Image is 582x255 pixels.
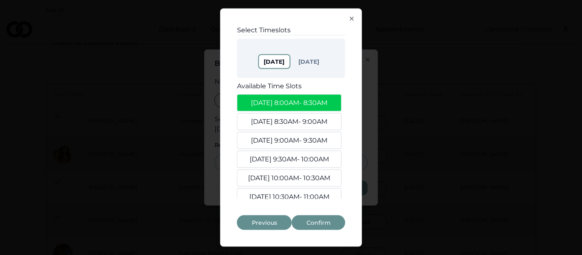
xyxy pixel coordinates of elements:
button: [DATE] 10:00AM- 10:30AM [237,170,342,187]
h3: Available Time Slots [237,81,345,91]
button: [DATE] 9:00AM- 9:30AM [237,132,342,149]
button: Confirm [292,215,345,230]
button: [DATE] 10:30AM- 11:00AM [237,188,342,206]
button: [DATE] [258,54,290,69]
button: [DATE] 8:30AM- 9:00AM [237,113,342,130]
button: Previous [237,215,292,230]
button: [DATE] 8:00AM- 8:30AM [237,94,342,112]
button: [DATE] 9:30AM- 10:00AM [237,151,342,168]
button: [DATE] [293,55,324,68]
h3: Select Timeslots [237,25,345,35]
